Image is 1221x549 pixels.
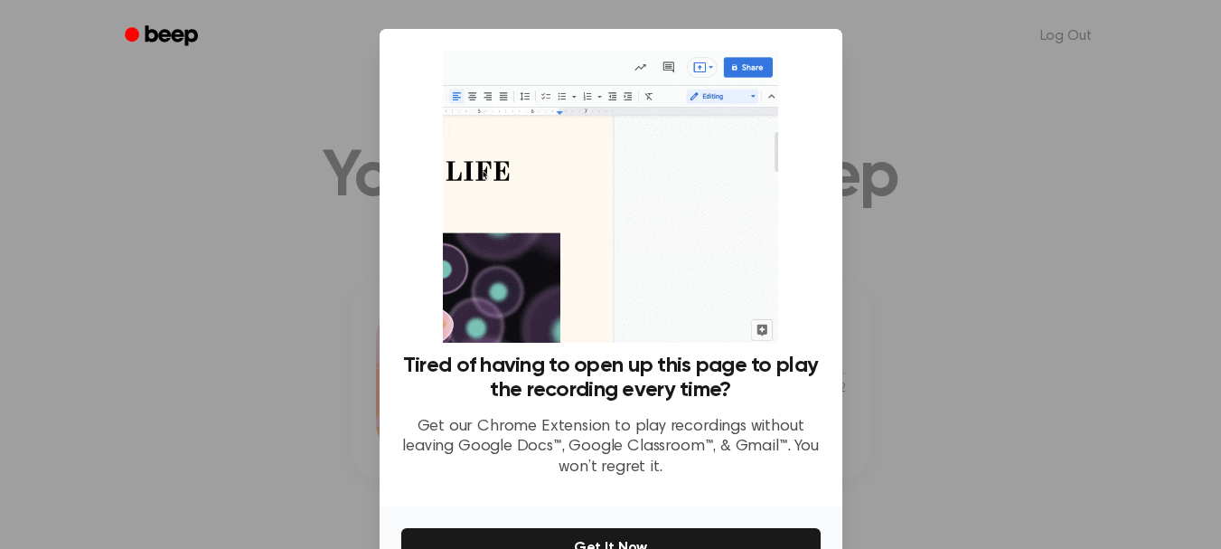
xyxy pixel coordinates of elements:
p: Get our Chrome Extension to play recordings without leaving Google Docs™, Google Classroom™, & Gm... [401,417,821,478]
h3: Tired of having to open up this page to play the recording every time? [401,354,821,402]
a: Log Out [1022,14,1110,58]
a: Beep [112,19,214,54]
img: Beep extension in action [443,51,778,343]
